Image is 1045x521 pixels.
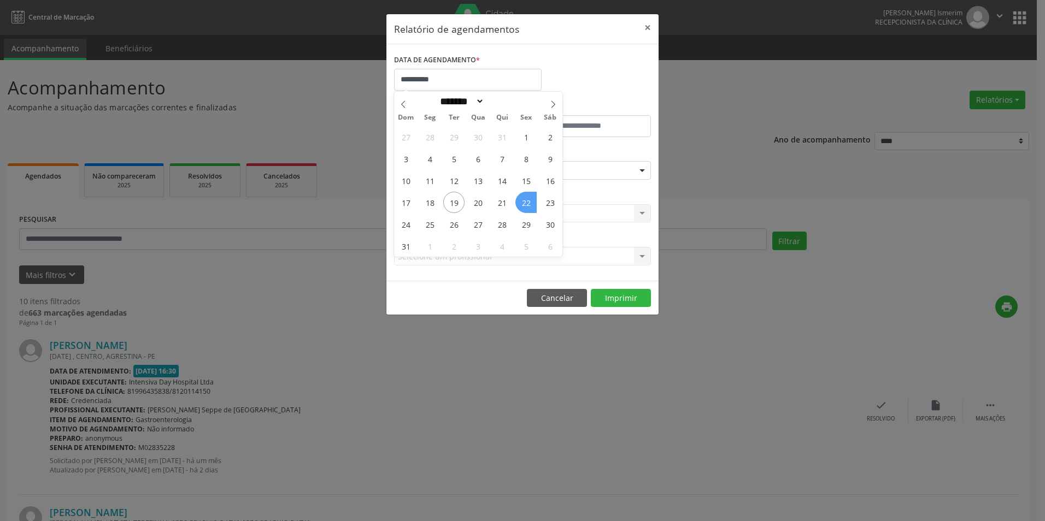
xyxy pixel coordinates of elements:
span: Qua [466,114,490,121]
span: Agosto 13, 2025 [467,170,489,191]
span: Sáb [538,114,562,121]
span: Agosto 22, 2025 [515,192,537,213]
span: Setembro 3, 2025 [467,235,489,257]
span: Setembro 1, 2025 [419,235,441,257]
label: ATÉ [525,98,651,115]
span: Agosto 18, 2025 [419,192,441,213]
span: Julho 27, 2025 [395,126,416,147]
span: Julho 28, 2025 [419,126,441,147]
span: Sex [514,114,538,121]
span: Qui [490,114,514,121]
span: Agosto 27, 2025 [467,214,489,235]
span: Agosto 12, 2025 [443,170,465,191]
span: Agosto 30, 2025 [539,214,561,235]
span: Agosto 14, 2025 [491,170,513,191]
span: Agosto 2, 2025 [539,126,561,147]
span: Julho 31, 2025 [491,126,513,147]
span: Agosto 10, 2025 [395,170,416,191]
span: Setembro 4, 2025 [491,235,513,257]
span: Seg [418,114,442,121]
select: Month [436,96,484,107]
span: Agosto 17, 2025 [395,192,416,213]
span: Agosto 6, 2025 [467,148,489,169]
span: Agosto 28, 2025 [491,214,513,235]
span: Agosto 20, 2025 [467,192,489,213]
button: Close [637,14,659,41]
span: Setembro 6, 2025 [539,235,561,257]
span: Dom [394,114,418,121]
span: Agosto 7, 2025 [491,148,513,169]
span: Agosto 3, 2025 [395,148,416,169]
span: Agosto 5, 2025 [443,148,465,169]
button: Cancelar [527,289,587,307]
span: Julho 29, 2025 [443,126,465,147]
span: Agosto 9, 2025 [539,148,561,169]
span: Ter [442,114,466,121]
span: Agosto 25, 2025 [419,214,441,235]
span: Agosto 24, 2025 [395,214,416,235]
span: Agosto 21, 2025 [491,192,513,213]
span: Agosto 23, 2025 [539,192,561,213]
input: Year [484,96,520,107]
span: Agosto 11, 2025 [419,170,441,191]
span: Agosto 1, 2025 [515,126,537,147]
span: Agosto 8, 2025 [515,148,537,169]
span: Agosto 16, 2025 [539,170,561,191]
span: Setembro 2, 2025 [443,235,465,257]
span: Agosto 4, 2025 [419,148,441,169]
label: DATA DE AGENDAMENTO [394,52,480,69]
span: Agosto 19, 2025 [443,192,465,213]
span: Julho 30, 2025 [467,126,489,147]
span: Agosto 15, 2025 [515,170,537,191]
button: Imprimir [591,289,651,307]
h5: Relatório de agendamentos [394,22,519,36]
span: Agosto 29, 2025 [515,214,537,235]
span: Agosto 31, 2025 [395,235,416,257]
span: Setembro 5, 2025 [515,235,537,257]
span: Agosto 26, 2025 [443,214,465,235]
